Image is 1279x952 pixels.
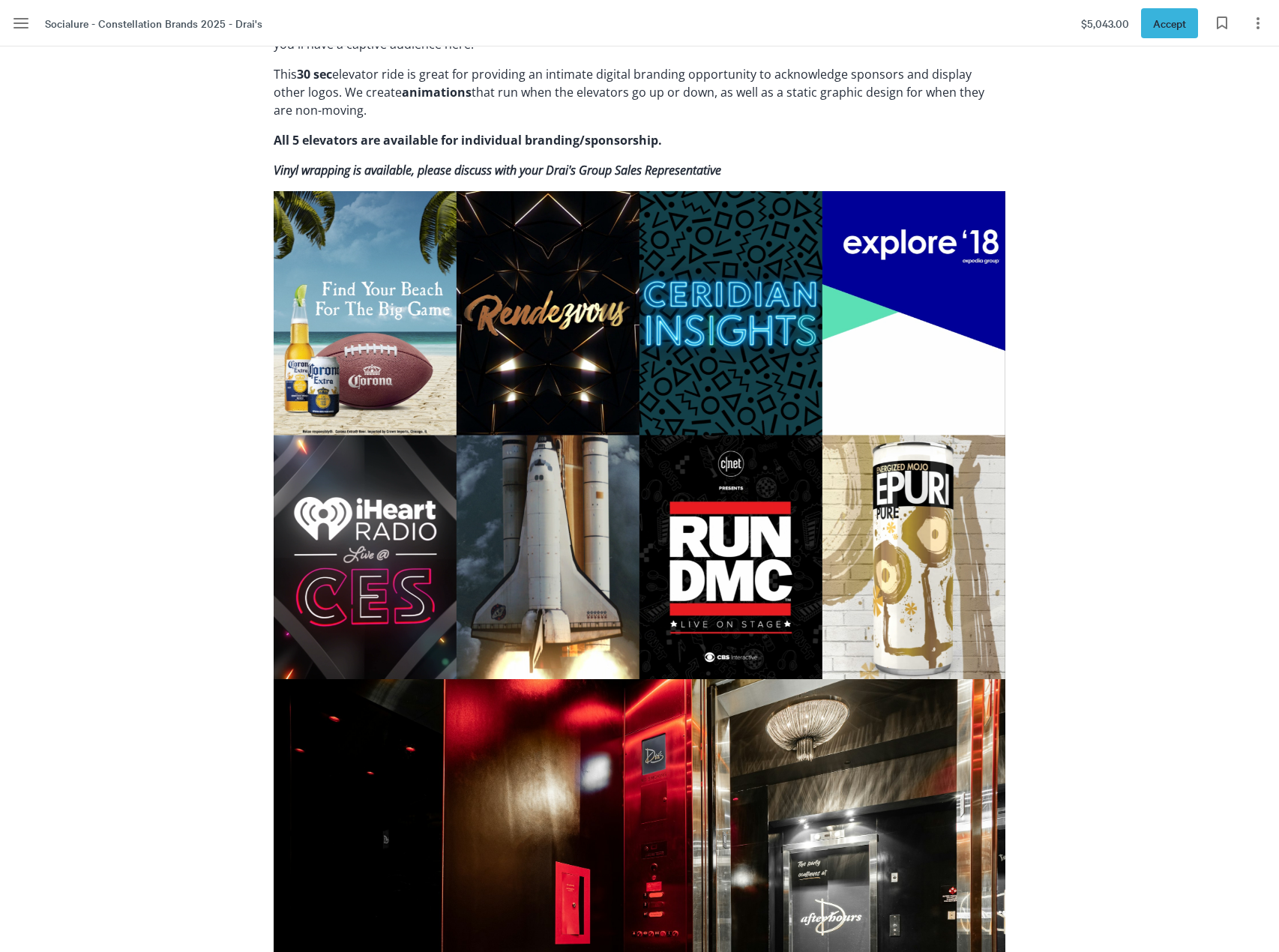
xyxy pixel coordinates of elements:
[297,66,332,82] span: 30 sec
[1141,8,1198,38] button: Accept
[274,191,1005,679] img: 5PG7iKOfF1SKbD9ICEGdOKh0zi9DIfSNpDXr4Q.png
[402,84,472,100] span: animations
[6,8,36,38] button: Menu
[274,162,721,178] span: Vinyl wrapping is available, please discuss with your Drai's Group Sales Representative
[1243,8,1273,38] button: Page options
[274,65,1005,131] p: This elevator ride is great for providing an intimate digital branding opportunity to acknowledge...
[274,132,662,148] span: All 5 elevators are available for individual branding/sponsorship.
[1081,15,1129,31] span: $5,043.00
[45,15,262,31] span: Socialure - Constellation Brands 2025 - Drai's
[1153,15,1186,31] span: Accept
